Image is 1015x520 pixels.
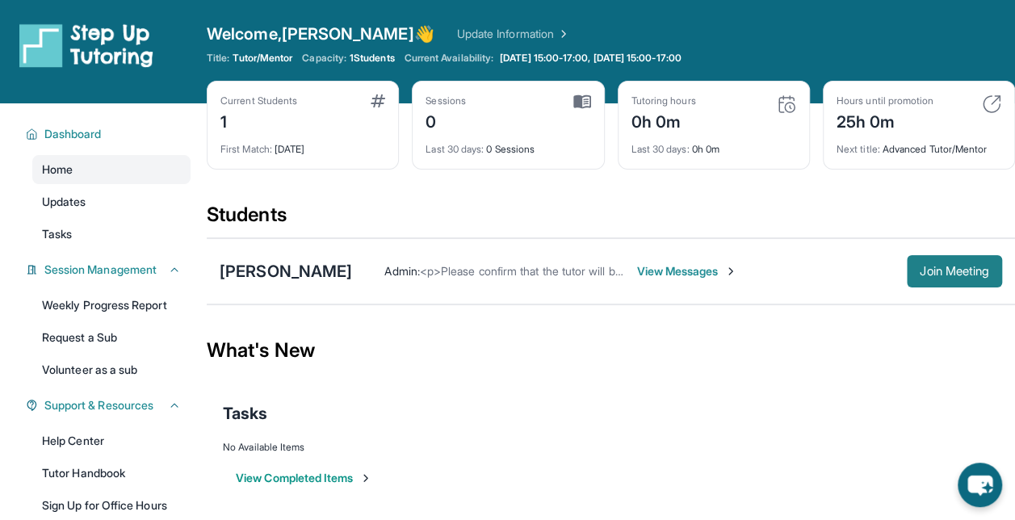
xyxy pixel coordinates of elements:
a: Volunteer as a sub [32,355,191,384]
span: Tutor/Mentor [233,52,292,65]
div: Current Students [220,94,297,107]
span: Dashboard [44,126,102,142]
span: Updates [42,194,86,210]
a: [DATE] 15:00-17:00, [DATE] 15:00-17:00 [497,52,685,65]
span: Join Meeting [920,266,989,276]
span: Welcome, [PERSON_NAME] 👋 [207,23,434,45]
span: [DATE] 15:00-17:00, [DATE] 15:00-17:00 [500,52,682,65]
a: Help Center [32,426,191,455]
span: Tasks [42,226,72,242]
span: Session Management [44,262,157,278]
div: 25h 0m [837,107,933,133]
span: Admin : [384,264,419,278]
div: No Available Items [223,441,999,454]
span: 1 Students [350,52,395,65]
button: Join Meeting [907,255,1002,287]
a: Update Information [457,26,570,42]
a: Request a Sub [32,323,191,352]
div: 0 [426,107,466,133]
span: First Match : [220,143,272,155]
div: Sessions [426,94,466,107]
span: Tasks [223,402,267,425]
img: card [982,94,1001,114]
a: Sign Up for Office Hours [32,491,191,520]
span: Capacity: [302,52,346,65]
button: View Completed Items [236,470,372,486]
div: 0h 0m [631,133,796,156]
img: logo [19,23,153,68]
button: chat-button [958,463,1002,507]
div: 0h 0m [631,107,696,133]
div: 1 [220,107,297,133]
a: Home [32,155,191,184]
button: Session Management [38,262,181,278]
a: Tasks [32,220,191,249]
span: Last 30 days : [631,143,690,155]
div: Students [207,202,1015,237]
button: Dashboard [38,126,181,142]
span: Last 30 days : [426,143,484,155]
button: Support & Resources [38,397,181,413]
img: card [777,94,796,114]
img: Chevron-Right [724,265,737,278]
a: Updates [32,187,191,216]
img: Chevron Right [554,26,570,42]
span: Support & Resources [44,397,153,413]
span: Next title : [837,143,880,155]
span: Current Availability: [405,52,493,65]
span: Title: [207,52,229,65]
div: Advanced Tutor/Mentor [837,133,1001,156]
a: Tutor Handbook [32,459,191,488]
div: [PERSON_NAME] [220,260,352,283]
span: <p>Please confirm that the tutor will be able to attend your first assigned meeting time before j... [420,264,1003,278]
img: card [573,94,591,109]
img: card [371,94,385,107]
div: [DATE] [220,133,385,156]
div: 0 Sessions [426,133,590,156]
div: What's New [207,315,1015,386]
span: Home [42,161,73,178]
a: Weekly Progress Report [32,291,191,320]
div: Tutoring hours [631,94,696,107]
span: View Messages [636,263,737,279]
div: Hours until promotion [837,94,933,107]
